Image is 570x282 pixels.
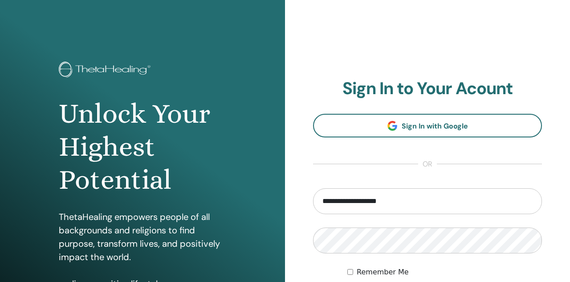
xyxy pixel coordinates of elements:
[59,97,227,197] h1: Unlock Your Highest Potential
[313,79,542,99] h2: Sign In to Your Acount
[59,210,227,264] p: ThetaHealing empowers people of all backgrounds and religions to find purpose, transform lives, a...
[418,159,437,170] span: or
[313,114,542,137] a: Sign In with Google
[357,267,409,278] label: Remember Me
[402,121,468,131] span: Sign In with Google
[347,267,542,278] div: Keep me authenticated indefinitely or until I manually logout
